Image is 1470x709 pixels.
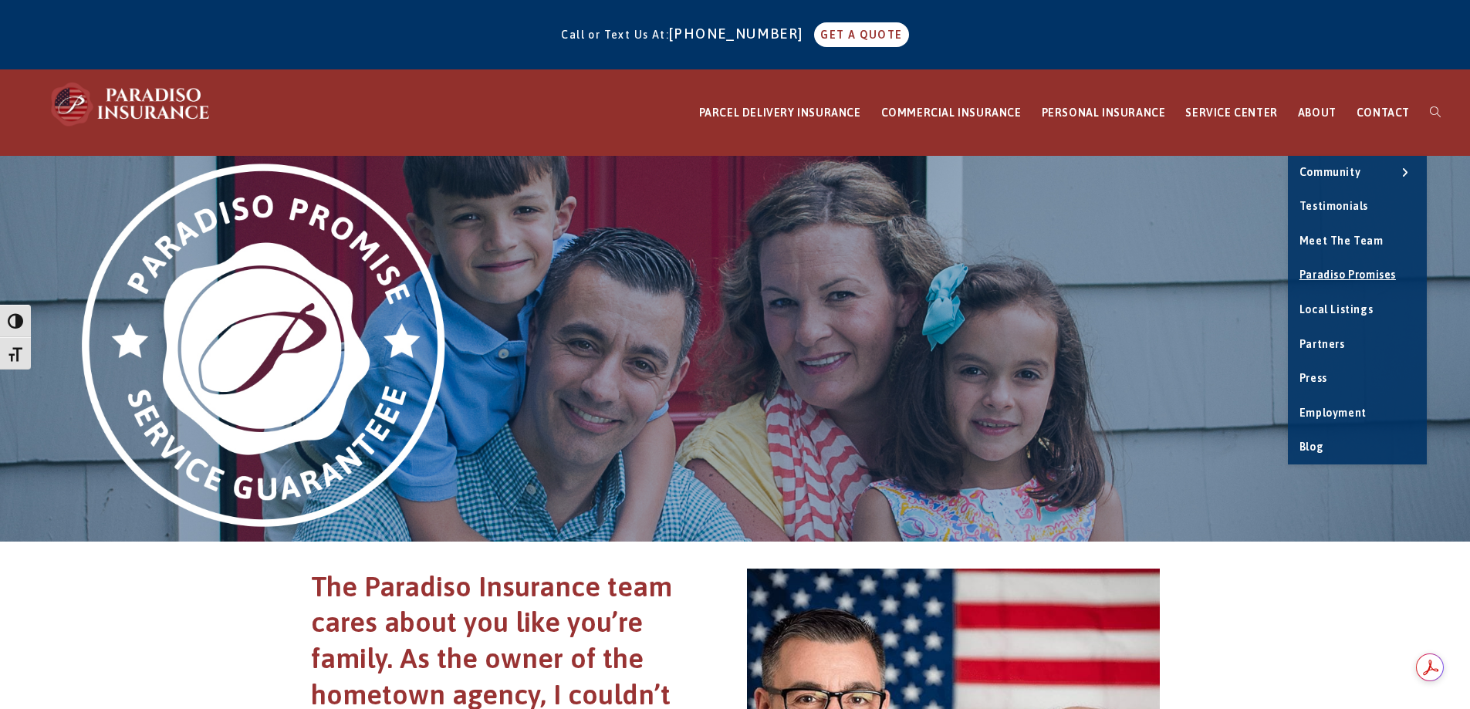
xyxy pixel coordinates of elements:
[669,25,811,42] a: [PHONE_NUMBER]
[1299,166,1360,178] span: Community
[814,22,908,47] a: GET A QUOTE
[561,29,669,41] span: Call or Text Us At:
[699,106,861,119] span: PARCEL DELIVERY INSURANCE
[1347,70,1420,156] a: CONTACT
[1299,268,1396,281] span: Paradiso Promises
[1032,70,1176,156] a: PERSONAL INSURANCE
[1299,303,1373,316] span: Local Listings
[689,70,871,156] a: PARCEL DELIVERY INSURANCE
[46,81,216,127] img: Paradiso Insurance
[1357,106,1410,119] span: CONTACT
[1042,106,1166,119] span: PERSONAL INSURANCE
[1299,235,1384,247] span: Meet the Team
[1288,70,1347,156] a: ABOUT
[1288,293,1427,327] a: Local Listings
[1299,407,1367,419] span: Employment
[1288,328,1427,362] a: Partners
[1175,70,1287,156] a: SERVICE CENTER
[1288,225,1427,258] a: Meet the Team
[871,70,1032,156] a: COMMERCIAL INSURANCE
[1288,190,1427,224] a: Testimonials
[1288,156,1427,190] a: Community
[1288,397,1427,430] a: Employment
[1299,372,1327,384] span: Press
[1299,338,1345,350] span: Partners
[1288,258,1427,292] a: Paradiso Promises
[1298,106,1337,119] span: ABOUT
[1185,106,1277,119] span: SERVICE CENTER
[1299,200,1368,212] span: Testimonials
[881,106,1022,119] span: COMMERCIAL INSURANCE
[1299,441,1323,453] span: Blog
[1288,430,1427,464] a: Blog
[1288,362,1427,396] a: Press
